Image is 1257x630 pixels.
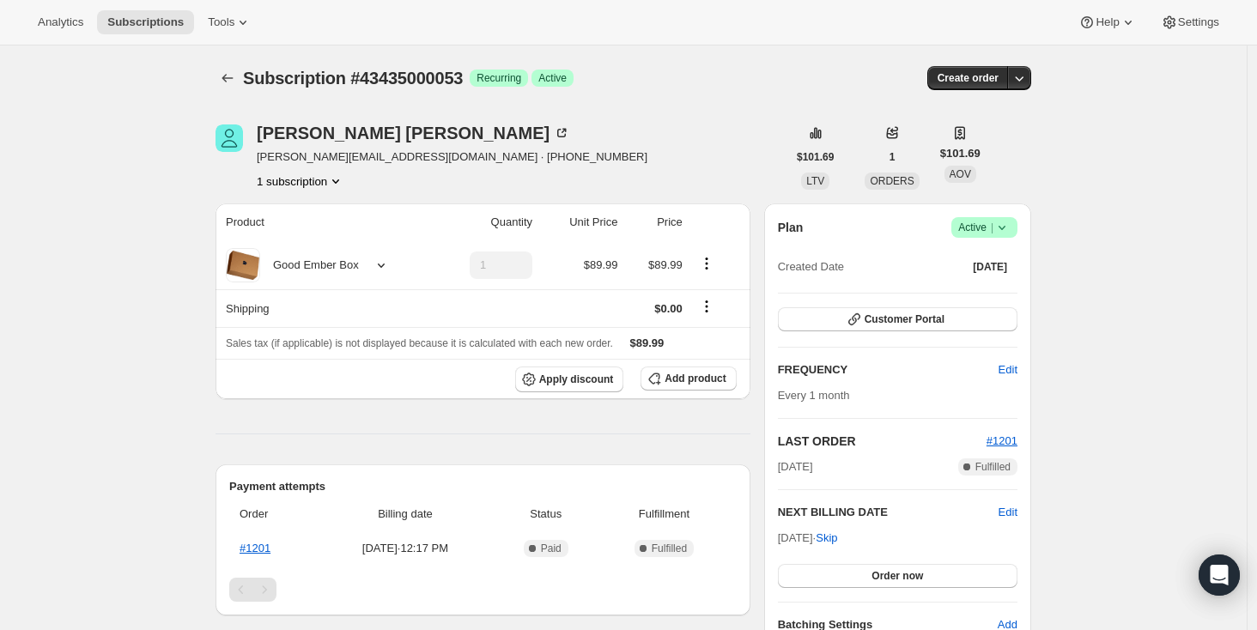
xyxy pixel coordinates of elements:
span: Active [538,71,567,85]
span: Help [1096,15,1119,29]
button: Analytics [27,10,94,34]
th: Price [623,203,688,241]
span: Settings [1178,15,1219,29]
span: Created Date [778,258,844,276]
span: Customer Portal [865,312,944,326]
span: Fulfilled [652,542,687,555]
h2: NEXT BILLING DATE [778,504,999,521]
span: $101.69 [940,145,981,162]
h2: Payment attempts [229,478,737,495]
span: Every 1 month [778,389,850,402]
span: Fulfilled [975,460,1011,474]
span: [DATE] [973,260,1007,274]
button: 1 [879,145,906,169]
button: Edit [999,504,1017,521]
span: Create order [938,71,999,85]
span: Analytics [38,15,83,29]
nav: Pagination [229,578,737,602]
div: [PERSON_NAME] [PERSON_NAME] [257,124,570,142]
span: [DATE] [778,458,813,476]
span: 1 [890,150,896,164]
a: #1201 [987,434,1017,447]
button: Add product [641,366,736,391]
span: [PERSON_NAME][EMAIL_ADDRESS][DOMAIN_NAME] · [PHONE_NUMBER] [257,148,647,166]
th: Quantity [431,203,537,241]
button: Create order [927,66,1009,90]
span: Paid [541,542,562,555]
span: Skip [816,530,837,547]
h2: Plan [778,219,804,236]
span: ORDERS [870,175,914,187]
span: Tools [208,15,234,29]
h2: LAST ORDER [778,433,987,450]
span: [DATE] · 12:17 PM [321,540,490,557]
span: AOV [950,168,971,180]
span: Active [958,219,1011,236]
div: Open Intercom Messenger [1199,554,1240,596]
th: Order [229,495,316,533]
button: Product actions [257,173,344,190]
button: Settings [1151,10,1230,34]
button: Apply discount [515,366,624,392]
span: $0.00 [654,302,683,315]
div: Good Ember Box [260,257,359,274]
span: Order now [871,569,923,583]
button: Skip [805,524,847,552]
span: Billing date [321,506,490,523]
button: Help [1068,10,1146,34]
button: #1201 [987,433,1017,450]
span: Status [500,506,592,523]
button: Order now [778,564,1017,588]
th: Product [216,203,431,241]
span: $89.99 [648,258,683,271]
span: LTV [806,175,824,187]
a: #1201 [240,542,270,554]
span: Fulfillment [602,506,726,523]
span: | [991,221,993,234]
span: Subscription #43435000053 [243,69,463,88]
span: $89.99 [630,336,665,349]
button: Subscriptions [216,66,240,90]
span: $101.69 [797,150,834,164]
th: Shipping [216,289,431,327]
span: Edit [999,361,1017,379]
button: Tools [197,10,262,34]
span: Recurring [477,71,521,85]
th: Unit Price [537,203,622,241]
button: [DATE] [962,255,1017,279]
button: Customer Portal [778,307,1017,331]
span: Add product [665,372,726,385]
span: Apply discount [539,373,614,386]
button: Edit [988,356,1028,384]
button: Subscriptions [97,10,194,34]
img: product img [226,248,260,282]
button: Shipping actions [693,297,720,316]
button: $101.69 [786,145,844,169]
button: Product actions [693,254,720,273]
span: [DATE] · [778,531,838,544]
span: Rebecca Roy [216,124,243,152]
span: Sales tax (if applicable) is not displayed because it is calculated with each new order. [226,337,613,349]
h2: FREQUENCY [778,361,999,379]
span: $89.99 [584,258,618,271]
span: Subscriptions [107,15,184,29]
